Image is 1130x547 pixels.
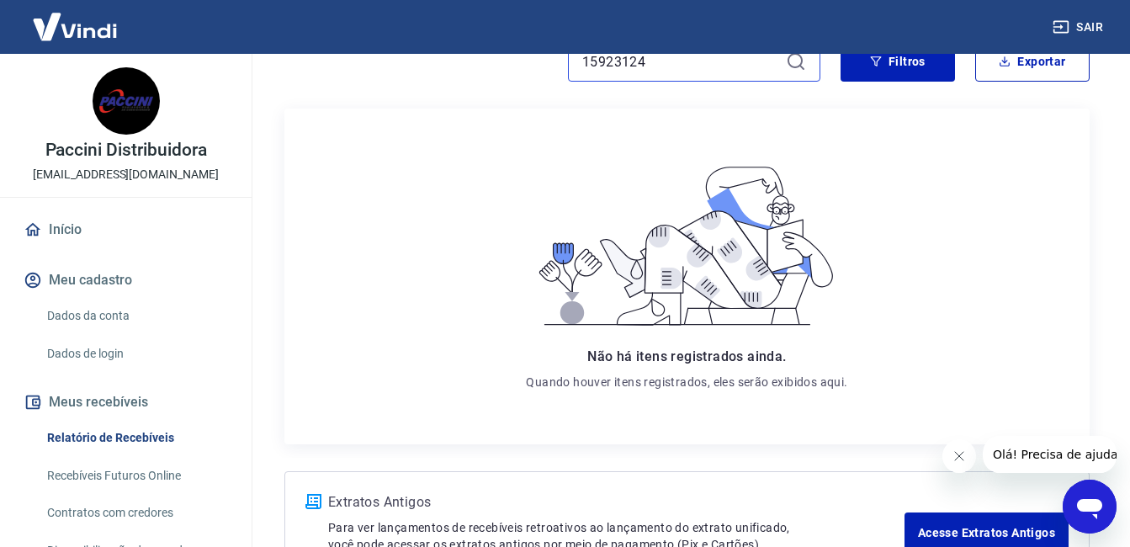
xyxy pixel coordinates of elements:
[20,262,231,299] button: Meu cadastro
[582,49,779,74] input: Busque pelo número do pedido
[587,348,786,364] span: Não há itens registrados ainda.
[20,1,130,52] img: Vindi
[33,166,219,183] p: [EMAIL_ADDRESS][DOMAIN_NAME]
[975,41,1090,82] button: Exportar
[40,421,231,455] a: Relatório de Recebíveis
[328,492,905,512] p: Extratos Antigos
[40,337,231,371] a: Dados de login
[20,384,231,421] button: Meus recebíveis
[1063,480,1117,534] iframe: Botão para abrir a janela de mensagens
[983,436,1117,473] iframe: Mensagem da empresa
[40,299,231,333] a: Dados da conta
[40,459,231,493] a: Recebíveis Futuros Online
[942,439,976,473] iframe: Fechar mensagem
[45,141,207,159] p: Paccini Distribuidora
[40,496,231,530] a: Contratos com credores
[526,374,847,390] p: Quando houver itens registrados, eles serão exibidos aqui.
[20,211,231,248] a: Início
[1049,12,1110,43] button: Sair
[841,41,955,82] button: Filtros
[93,67,160,135] img: 0eee14b7-a6d5-4b8a-a620-2161b90a929e.jpeg
[10,12,141,25] span: Olá! Precisa de ajuda?
[305,494,321,509] img: ícone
